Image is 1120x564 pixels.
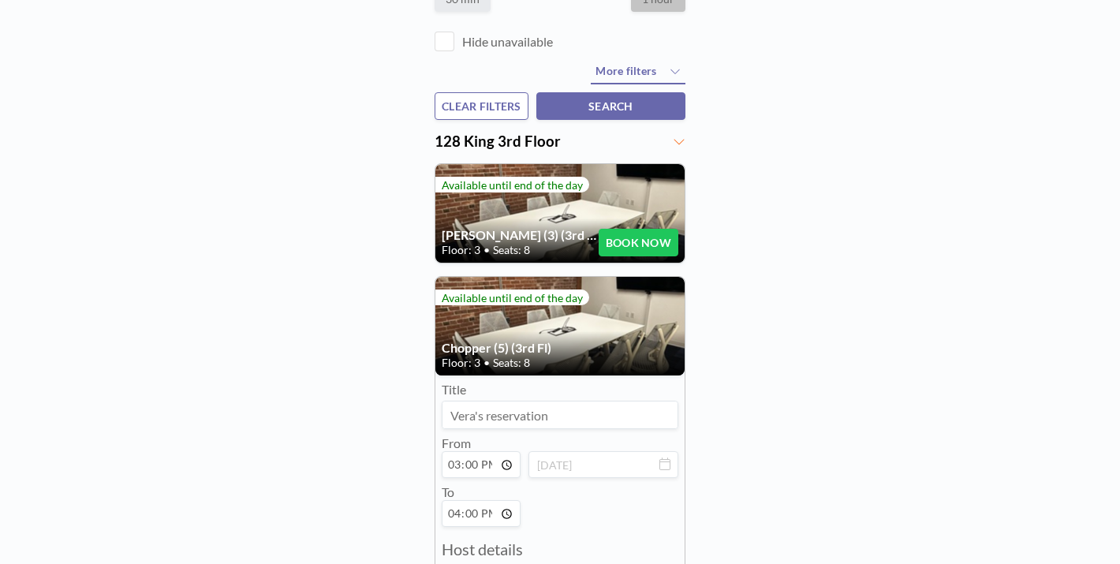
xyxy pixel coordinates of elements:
[442,178,583,192] span: Available until end of the day
[483,356,490,370] span: •
[442,484,454,499] label: To
[442,227,599,243] h4: [PERSON_NAME] (3) (3rd Fl)
[442,402,678,428] input: Vera's reservation
[483,243,490,257] span: •
[442,435,471,450] label: From
[591,59,685,84] button: More filters
[442,356,480,370] span: Floor: 3
[442,540,678,559] h3: Host details
[435,92,528,120] button: CLEAR FILTERS
[435,133,561,150] span: 128 King 3rd Floor
[442,99,521,113] span: CLEAR FILTERS
[442,382,466,398] label: Title
[442,340,678,356] h4: Chopper (5) (3rd Fl)
[536,92,685,120] button: SEARCH
[599,229,678,256] button: BOOK NOW
[493,243,530,257] span: Seats: 8
[595,64,656,77] span: More filters
[442,291,583,304] span: Available until end of the day
[442,243,480,257] span: Floor: 3
[462,34,553,50] label: Hide unavailable
[588,99,633,113] span: SEARCH
[493,356,530,370] span: Seats: 8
